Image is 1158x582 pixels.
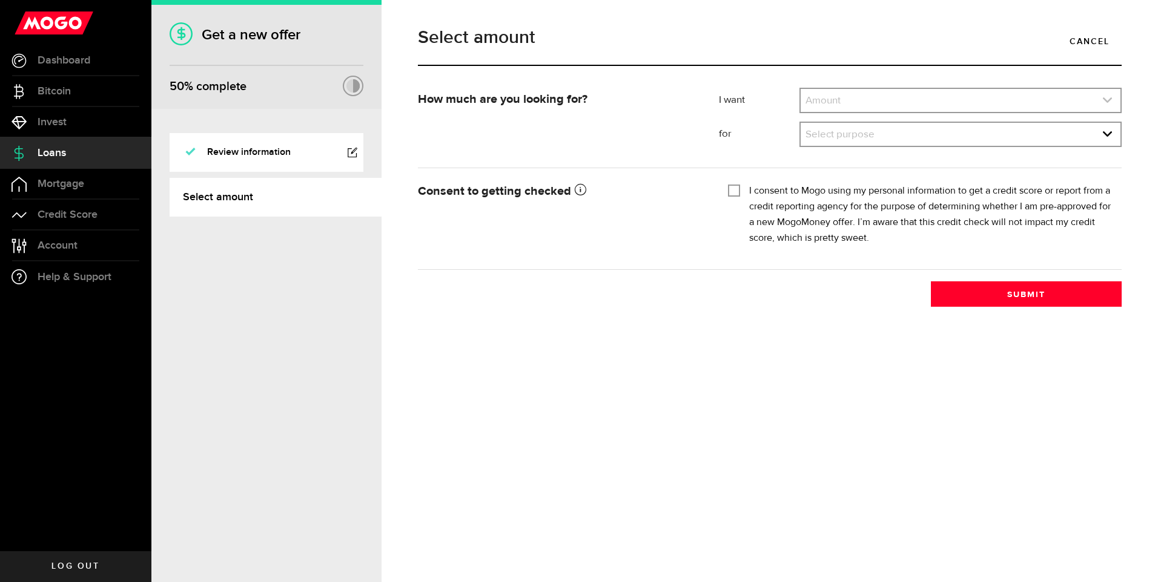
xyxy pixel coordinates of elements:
button: Submit [931,281,1122,307]
span: Credit Score [38,209,98,220]
span: Account [38,240,78,251]
input: I consent to Mogo using my personal information to get a credit score or report from a credit rep... [728,183,740,195]
span: Invest [38,117,67,128]
a: expand select [801,123,1120,146]
span: Help & Support [38,272,111,283]
a: expand select [801,89,1120,112]
span: Dashboard [38,55,90,66]
label: for [719,127,799,142]
span: Loans [38,148,66,159]
h1: Get a new offer [170,26,363,44]
span: Log out [51,562,99,571]
a: Select amount [170,178,382,217]
span: Bitcoin [38,86,71,97]
span: Mortgage [38,178,84,189]
label: I consent to Mogo using my personal information to get a credit score or report from a credit rep... [749,183,1113,246]
h1: Select amount [418,28,1122,47]
a: Cancel [1057,28,1122,54]
button: Open LiveChat chat widget [10,5,46,41]
strong: Consent to getting checked [418,185,586,197]
strong: How much are you looking for? [418,93,587,105]
label: I want [719,93,799,108]
div: % complete [170,76,246,97]
span: 50 [170,79,184,94]
a: Review information [170,133,363,172]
